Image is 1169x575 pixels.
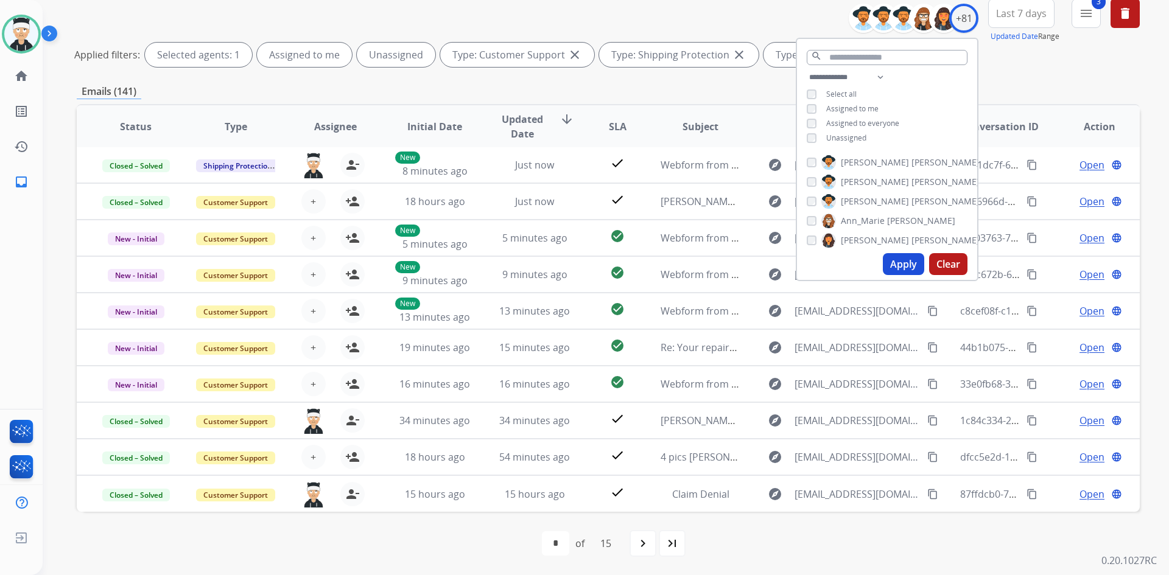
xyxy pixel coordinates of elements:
[826,133,866,143] span: Unassigned
[661,158,936,172] span: Webform from [EMAIL_ADDRESS][DOMAIN_NAME] on [DATE]
[345,450,360,464] mat-icon: person_add
[1118,6,1132,21] mat-icon: delete
[345,231,360,245] mat-icon: person_add
[301,226,326,250] button: +
[795,450,920,464] span: [EMAIL_ADDRESS][DOMAIN_NAME]
[841,176,909,188] span: [PERSON_NAME]
[911,195,980,207] span: [PERSON_NAME]
[661,341,868,354] span: Re: Your repaired product is ready for pickup
[991,32,1038,41] button: Updated Date
[768,158,782,172] mat-icon: explore
[14,69,29,83] mat-icon: home
[1111,196,1122,207] mat-icon: language
[911,156,980,169] span: [PERSON_NAME]
[826,118,899,128] span: Assigned to everyone
[301,262,326,287] button: +
[661,414,824,427] span: [PERSON_NAME] DSG Replacement:
[399,341,470,354] span: 19 minutes ago
[661,231,936,245] span: Webform from [EMAIL_ADDRESS][DOMAIN_NAME] on [DATE]
[1079,340,1104,355] span: Open
[14,139,29,154] mat-icon: history
[768,194,782,209] mat-icon: explore
[399,414,470,427] span: 34 minutes ago
[196,159,279,172] span: Shipping Protection
[768,487,782,501] mat-icon: explore
[311,340,316,355] span: +
[1079,267,1104,282] span: Open
[395,261,420,273] p: New
[108,232,164,245] span: New - Initial
[826,103,879,114] span: Assigned to me
[311,450,316,464] span: +
[1111,305,1122,316] mat-icon: language
[1111,342,1122,353] mat-icon: language
[672,487,729,501] span: Claim Denial
[515,158,554,172] span: Just now
[841,215,885,227] span: Ann_Marie
[345,377,360,391] mat-icon: person_add
[74,47,140,62] p: Applied filters:
[499,377,570,391] span: 16 minutes ago
[610,485,625,500] mat-icon: check
[610,375,625,389] mat-icon: check_circle
[196,451,275,464] span: Customer Support
[311,304,316,318] span: +
[196,305,275,318] span: Customer Support
[911,234,980,246] span: [PERSON_NAME]
[301,372,326,396] button: +
[108,342,164,355] span: New - Initial
[314,119,357,134] span: Assignee
[399,310,470,324] span: 13 minutes ago
[883,253,924,275] button: Apply
[610,229,625,243] mat-icon: check_circle
[661,377,936,391] span: Webform from [EMAIL_ADDRESS][DOMAIN_NAME] on [DATE]
[1079,377,1104,391] span: Open
[768,340,782,355] mat-icon: explore
[661,268,936,281] span: Webform from [EMAIL_ADDRESS][DOMAIN_NAME] on [DATE]
[4,17,38,51] img: avatar
[826,89,857,99] span: Select all
[1111,489,1122,500] mat-icon: language
[960,450,1147,464] span: dfcc5e2d-1bd7-4884-95bc-51328387ab19
[841,195,909,207] span: [PERSON_NAME]
[1111,378,1122,389] mat-icon: language
[345,194,360,209] mat-icon: person_add
[1027,378,1037,389] mat-icon: content_copy
[405,487,465,501] span: 15 hours ago
[502,231,567,245] span: 5 minutes ago
[841,156,909,169] span: [PERSON_NAME]
[683,119,718,134] span: Subject
[1101,553,1157,568] p: 0.20.1027RC
[960,304,1142,318] span: c8cef08f-c1b4-44eb-859b-7c0bda4fd88e
[1111,232,1122,243] mat-icon: language
[768,304,782,318] mat-icon: explore
[929,253,967,275] button: Clear
[560,112,574,127] mat-icon: arrow_downward
[102,489,170,501] span: Closed – Solved
[795,231,920,245] span: [EMAIL_ADDRESS][DOMAIN_NAME]
[1079,231,1104,245] span: Open
[257,43,352,67] div: Assigned to me
[961,119,1039,134] span: Conversation ID
[1111,451,1122,462] mat-icon: language
[499,304,570,318] span: 13 minutes ago
[841,234,909,246] span: [PERSON_NAME]
[609,119,627,134] span: SLA
[927,415,938,426] mat-icon: content_copy
[102,159,170,172] span: Closed – Solved
[591,531,621,556] div: 15
[768,450,782,464] mat-icon: explore
[960,341,1150,354] span: 44b1b075-4dc5-4103-a3eb-66c22d3e0728
[1027,159,1037,170] mat-icon: content_copy
[108,305,164,318] span: New - Initial
[505,487,565,501] span: 15 hours ago
[311,267,316,282] span: +
[768,231,782,245] mat-icon: explore
[768,267,782,282] mat-icon: explore
[1079,487,1104,501] span: Open
[402,164,468,178] span: 8 minutes ago
[927,342,938,353] mat-icon: content_copy
[1027,305,1037,316] mat-icon: content_copy
[575,536,584,551] div: of
[405,450,465,464] span: 18 hours ago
